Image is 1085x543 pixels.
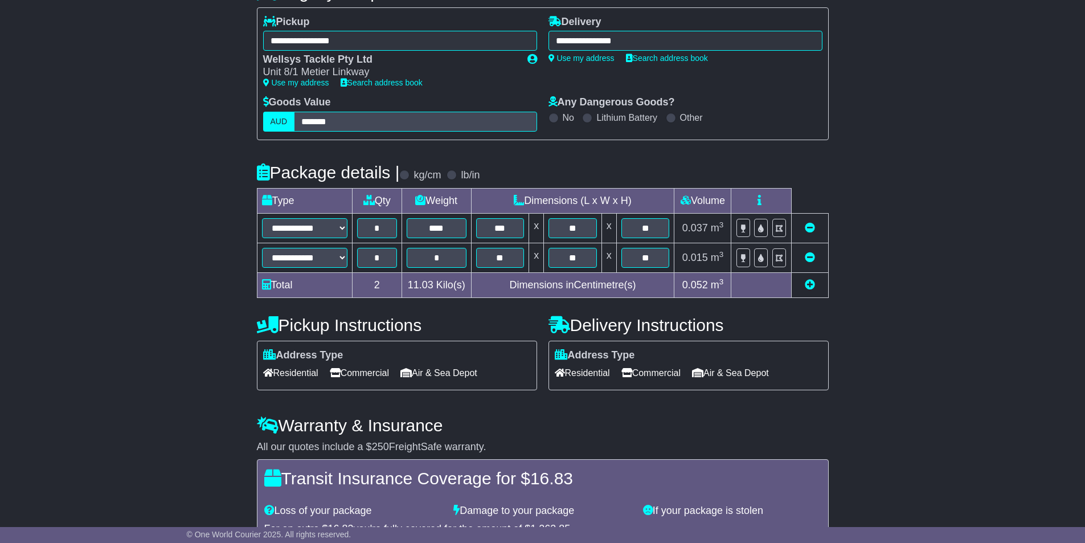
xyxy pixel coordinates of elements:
td: x [529,213,544,243]
span: 16.83 [530,469,573,488]
div: Wellsys Tackle Pty Ltd [263,54,516,66]
h4: Package details | [257,163,400,182]
span: 1,263.85 [530,523,570,534]
td: Kilo(s) [402,272,471,297]
div: Unit 8/1 Metier Linkway [263,66,516,79]
span: 11.03 [408,279,433,291]
label: Other [680,112,703,123]
label: AUD [263,112,295,132]
div: Damage to your package [448,505,637,517]
label: Lithium Battery [596,112,657,123]
span: 16.83 [328,523,354,534]
div: Loss of your package [259,505,448,517]
td: Type [257,188,352,213]
label: Pickup [263,16,310,28]
span: Air & Sea Depot [400,364,477,382]
span: Commercial [330,364,389,382]
a: Remove this item [805,222,815,234]
label: Address Type [263,349,343,362]
label: Delivery [548,16,601,28]
span: Residential [555,364,610,382]
label: No [563,112,574,123]
td: Dimensions in Centimetre(s) [471,272,674,297]
td: Total [257,272,352,297]
sup: 3 [719,221,724,229]
label: Goods Value [263,96,331,109]
label: lb/in [461,169,480,182]
h4: Pickup Instructions [257,316,537,334]
a: Search address book [626,54,708,63]
sup: 3 [719,250,724,259]
h4: Delivery Instructions [548,316,829,334]
h4: Warranty & Insurance [257,416,829,435]
td: Dimensions (L x W x H) [471,188,674,213]
label: Address Type [555,349,635,362]
span: Air & Sea Depot [692,364,769,382]
td: Weight [402,188,471,213]
label: Any Dangerous Goods? [548,96,675,109]
span: 0.015 [682,252,708,263]
label: kg/cm [413,169,441,182]
td: 2 [352,272,402,297]
span: © One World Courier 2025. All rights reserved. [187,530,351,539]
span: m [711,252,724,263]
td: x [601,243,616,272]
div: All our quotes include a $ FreightSafe warranty. [257,441,829,454]
div: If your package is stolen [637,505,827,517]
a: Search address book [341,78,423,87]
span: m [711,279,724,291]
div: For an extra $ you're fully covered for the amount of $ . [264,523,821,536]
a: Use my address [548,54,615,63]
span: m [711,222,724,234]
span: 0.037 [682,222,708,234]
a: Add new item [805,279,815,291]
td: x [601,213,616,243]
span: Commercial [621,364,681,382]
sup: 3 [719,277,724,286]
a: Remove this item [805,252,815,263]
h4: Transit Insurance Coverage for $ [264,469,821,488]
span: Residential [263,364,318,382]
td: Qty [352,188,402,213]
span: 0.052 [682,279,708,291]
td: Volume [674,188,731,213]
span: 250 [372,441,389,452]
a: Use my address [263,78,329,87]
td: x [529,243,544,272]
